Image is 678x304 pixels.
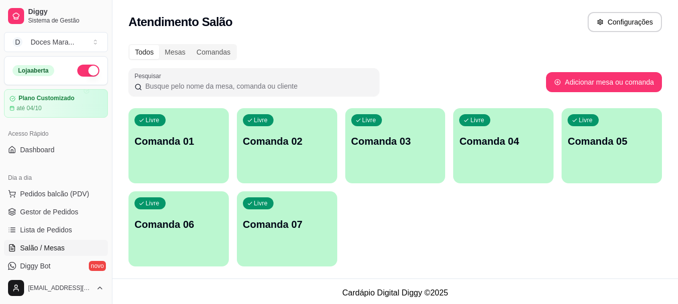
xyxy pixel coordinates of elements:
p: Comanda 04 [459,134,548,148]
button: Configurações [588,12,662,32]
p: Livre [362,116,376,124]
span: Lista de Pedidos [20,225,72,235]
span: Dashboard [20,145,55,155]
a: Dashboard [4,142,108,158]
p: Livre [254,199,268,207]
p: Comanda 01 [134,134,223,148]
button: LivreComanda 03 [345,108,446,183]
button: LivreComanda 04 [453,108,554,183]
span: Diggy [28,8,104,17]
span: Diggy Bot [20,261,51,271]
article: até 04/10 [17,104,42,112]
div: Comandas [191,45,236,59]
a: Gestor de Pedidos [4,204,108,220]
div: Loja aberta [13,65,54,76]
div: Doces Mara ... [31,37,74,47]
button: Select a team [4,32,108,52]
a: DiggySistema de Gestão [4,4,108,28]
p: Comanda 05 [568,134,656,148]
button: LivreComanda 06 [128,191,229,266]
div: Dia a dia [4,170,108,186]
p: Livre [254,116,268,124]
span: [EMAIL_ADDRESS][DOMAIN_NAME] [28,284,92,292]
p: Comanda 03 [351,134,440,148]
span: Pedidos balcão (PDV) [20,189,89,199]
button: LivreComanda 02 [237,108,337,183]
button: LivreComanda 05 [562,108,662,183]
a: Salão / Mesas [4,240,108,256]
button: Adicionar mesa ou comanda [546,72,662,92]
p: Comanda 02 [243,134,331,148]
div: Acesso Rápido [4,126,108,142]
span: Sistema de Gestão [28,17,104,25]
a: Plano Customizadoaté 04/10 [4,89,108,118]
button: Pedidos balcão (PDV) [4,186,108,202]
label: Pesquisar [134,72,165,80]
button: LivreComanda 07 [237,191,337,266]
p: Livre [146,116,160,124]
p: Livre [579,116,593,124]
article: Plano Customizado [19,95,74,102]
span: Salão / Mesas [20,243,65,253]
div: Todos [129,45,159,59]
button: [EMAIL_ADDRESS][DOMAIN_NAME] [4,276,108,300]
h2: Atendimento Salão [128,14,232,30]
p: Comanda 07 [243,217,331,231]
a: Lista de Pedidos [4,222,108,238]
span: D [13,37,23,47]
p: Livre [470,116,484,124]
a: Diggy Botnovo [4,258,108,274]
button: Alterar Status [77,65,99,77]
span: Gestor de Pedidos [20,207,78,217]
p: Livre [146,199,160,207]
input: Pesquisar [142,81,373,91]
button: LivreComanda 01 [128,108,229,183]
p: Comanda 06 [134,217,223,231]
div: Mesas [159,45,191,59]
